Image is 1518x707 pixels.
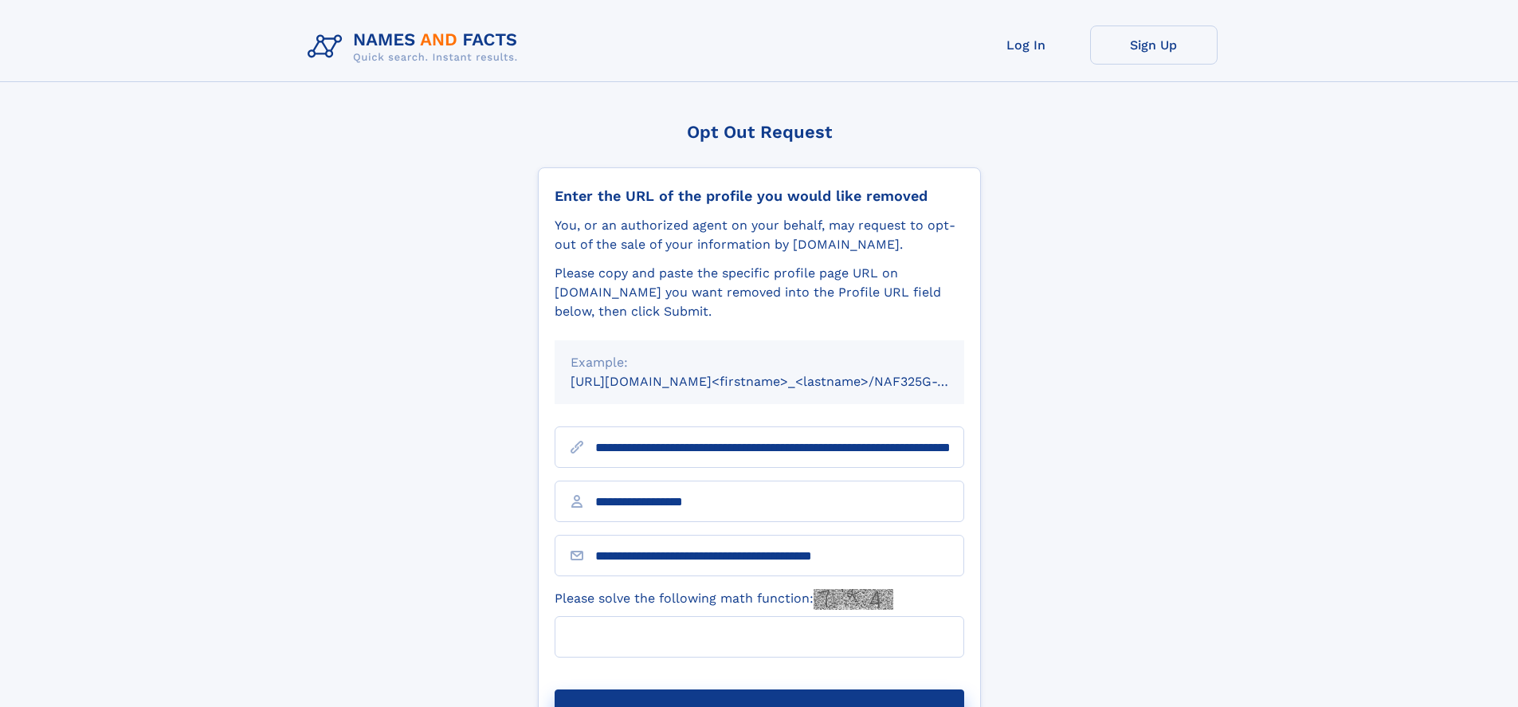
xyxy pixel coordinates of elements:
[555,589,893,610] label: Please solve the following math function:
[571,353,948,372] div: Example:
[301,26,531,69] img: Logo Names and Facts
[1090,26,1218,65] a: Sign Up
[555,187,964,205] div: Enter the URL of the profile you would like removed
[963,26,1090,65] a: Log In
[555,216,964,254] div: You, or an authorized agent on your behalf, may request to opt-out of the sale of your informatio...
[538,122,981,142] div: Opt Out Request
[571,374,994,389] small: [URL][DOMAIN_NAME]<firstname>_<lastname>/NAF325G-xxxxxxxx
[555,264,964,321] div: Please copy and paste the specific profile page URL on [DOMAIN_NAME] you want removed into the Pr...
